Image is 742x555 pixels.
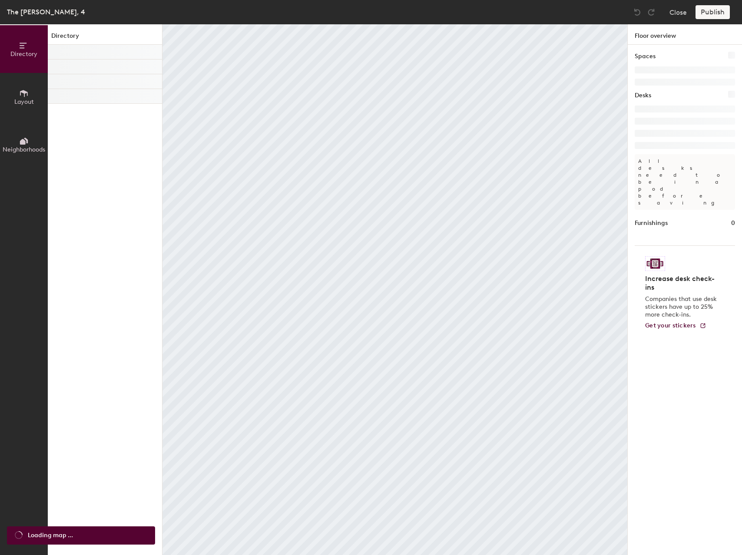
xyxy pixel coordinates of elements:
[645,256,665,271] img: Sticker logo
[645,274,719,292] h4: Increase desk check-ins
[635,154,735,210] p: All desks need to be in a pod before saving
[669,5,687,19] button: Close
[10,50,37,58] span: Directory
[14,98,34,106] span: Layout
[645,295,719,319] p: Companies that use desk stickers have up to 25% more check-ins.
[645,322,706,330] a: Get your stickers
[731,218,735,228] h1: 0
[628,24,742,45] h1: Floor overview
[633,8,642,17] img: Undo
[645,322,696,329] span: Get your stickers
[48,31,162,45] h1: Directory
[647,8,656,17] img: Redo
[635,52,656,61] h1: Spaces
[162,24,627,555] canvas: Map
[28,531,73,540] span: Loading map ...
[635,91,651,100] h1: Desks
[635,218,668,228] h1: Furnishings
[7,7,85,17] div: The [PERSON_NAME], 4
[3,146,45,153] span: Neighborhoods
